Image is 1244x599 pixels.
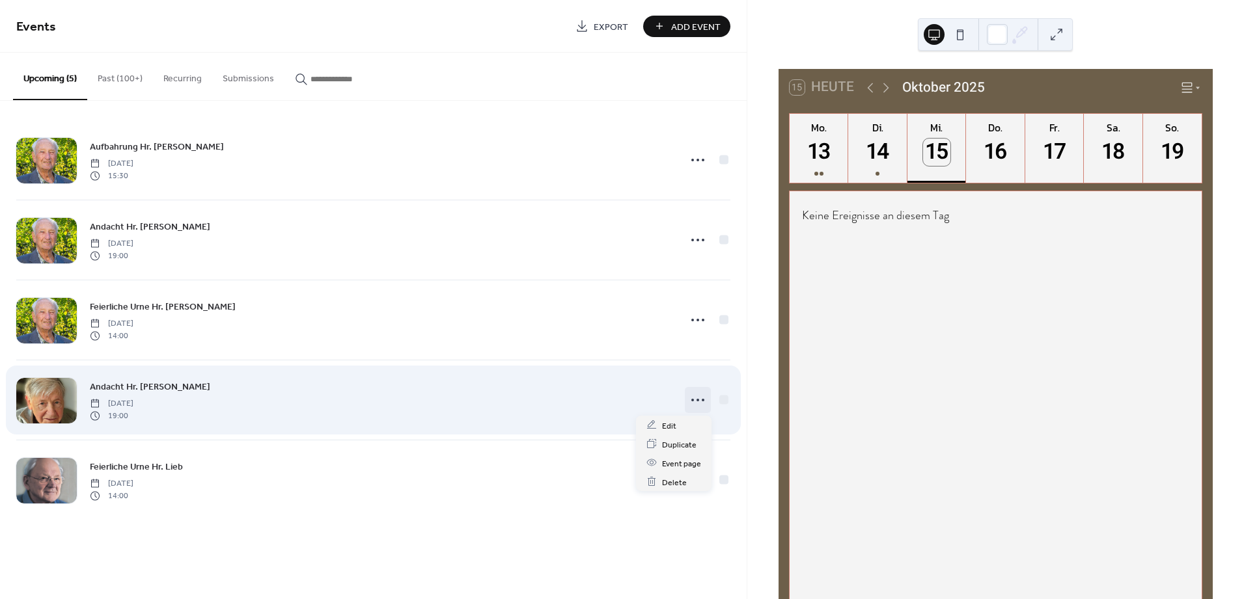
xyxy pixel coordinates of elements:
div: Oktober 2025 [902,77,985,98]
a: Aufbahrung Hr. [PERSON_NAME] [90,139,224,154]
div: 18 [1099,139,1127,166]
button: Mi.15 [907,114,966,183]
span: Edit [662,419,676,433]
div: Mo. [794,120,844,135]
button: Di.14 [848,114,907,183]
span: [DATE] [90,398,133,410]
span: 19:00 [90,250,133,261]
span: Andacht Hr. [PERSON_NAME] [90,220,210,234]
span: 14:00 [90,490,133,501]
a: Export [566,16,638,37]
div: 14 [864,139,891,166]
button: Submissions [212,53,284,99]
button: Past (100+) [87,53,153,99]
span: Delete [662,475,687,489]
span: [DATE] [90,158,133,170]
div: Fr. [1029,120,1080,135]
span: Aufbahrung Hr. [PERSON_NAME] [90,140,224,154]
span: Feierliche Urne Hr. Lieb [90,460,183,474]
button: Do.16 [966,114,1025,183]
button: Add Event [643,16,730,37]
span: Export [594,20,628,34]
div: Di. [852,120,903,135]
span: Duplicate [662,438,697,451]
div: 17 [1041,139,1068,166]
button: Recurring [153,53,212,99]
span: [DATE] [90,318,133,330]
span: 19:00 [90,410,133,421]
span: Andacht Hr. [PERSON_NAME] [90,380,210,394]
a: Feierliche Urne Hr. Lieb [90,459,183,474]
span: [DATE] [90,238,133,250]
div: Do. [970,120,1021,135]
a: Andacht Hr. [PERSON_NAME] [90,379,210,394]
button: So.19 [1143,114,1202,183]
div: 16 [982,139,1009,166]
span: Event page [662,457,701,470]
div: 19 [1159,139,1186,166]
button: Upcoming (5) [13,53,87,100]
a: Feierliche Urne Hr. [PERSON_NAME] [90,299,236,314]
button: Mo.13 [790,114,848,183]
div: 13 [805,139,833,166]
div: 15 [923,139,950,166]
button: Sa.18 [1084,114,1142,183]
button: Fr.17 [1025,114,1084,183]
div: Keine Ereignisse an diesem Tag [792,198,1200,233]
div: Sa. [1088,120,1139,135]
span: 14:00 [90,330,133,341]
div: So. [1147,120,1198,135]
div: Mi. [911,120,962,135]
span: Feierliche Urne Hr. [PERSON_NAME] [90,300,236,314]
span: [DATE] [90,478,133,490]
span: Events [16,14,56,40]
a: Andacht Hr. [PERSON_NAME] [90,219,210,234]
span: 15:30 [90,170,133,181]
span: Add Event [671,20,721,34]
